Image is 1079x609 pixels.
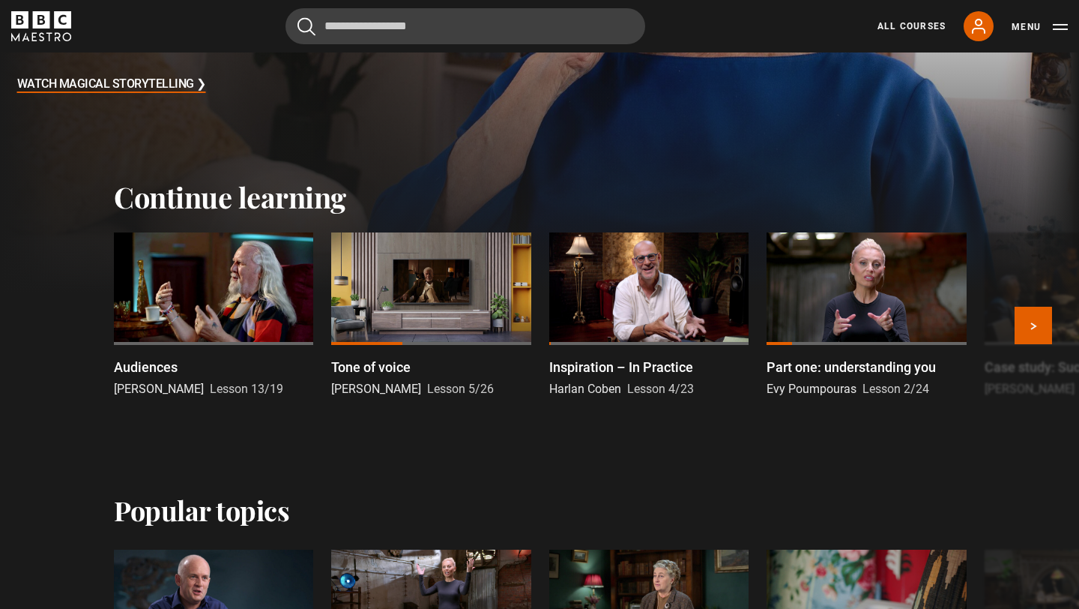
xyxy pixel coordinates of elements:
[1012,19,1068,34] button: Toggle navigation
[114,357,178,377] p: Audiences
[114,232,313,398] a: Audiences [PERSON_NAME] Lesson 13/19
[331,357,411,377] p: Tone of voice
[285,8,645,44] input: Search
[862,382,929,396] span: Lesson 2/24
[297,17,315,36] button: Submit the search query
[767,357,936,377] p: Part one: understanding you
[11,11,71,41] svg: BBC Maestro
[210,382,283,396] span: Lesson 13/19
[767,382,856,396] span: Evy Poumpouras
[549,382,621,396] span: Harlan Coben
[767,232,966,398] a: Part one: understanding you Evy Poumpouras Lesson 2/24
[627,382,694,396] span: Lesson 4/23
[114,180,965,214] h2: Continue learning
[877,19,946,33] a: All Courses
[114,382,204,396] span: [PERSON_NAME]
[427,382,494,396] span: Lesson 5/26
[17,73,206,96] h3: Watch Magical Storytelling ❯
[549,232,749,398] a: Inspiration – In Practice Harlan Coben Lesson 4/23
[331,232,531,398] a: Tone of voice [PERSON_NAME] Lesson 5/26
[549,357,693,377] p: Inspiration – In Practice
[114,494,289,526] h2: Popular topics
[985,382,1075,396] span: [PERSON_NAME]
[331,382,421,396] span: [PERSON_NAME]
